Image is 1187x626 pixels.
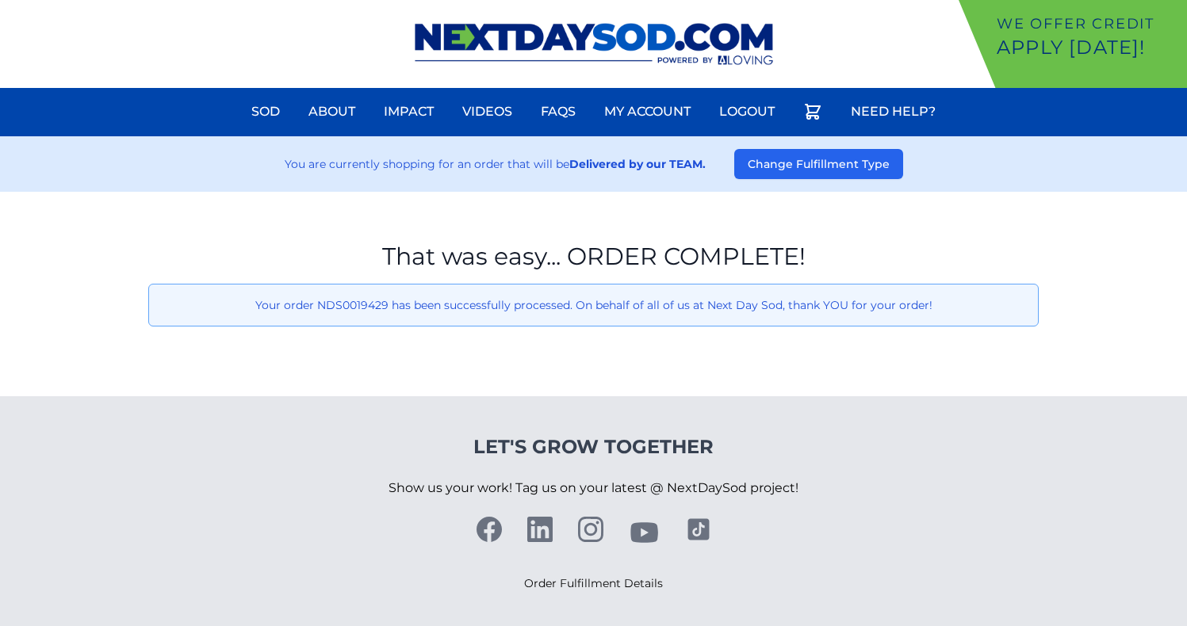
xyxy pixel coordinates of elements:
strong: Delivered by our TEAM. [569,157,706,171]
a: My Account [595,93,700,131]
a: Videos [453,93,522,131]
a: Impact [374,93,443,131]
a: Need Help? [841,93,945,131]
a: FAQs [531,93,585,131]
a: Sod [242,93,289,131]
p: Your order NDS0019429 has been successfully processed. On behalf of all of us at Next Day Sod, th... [162,297,1025,313]
a: Logout [710,93,784,131]
a: About [299,93,365,131]
button: Change Fulfillment Type [734,149,903,179]
p: Show us your work! Tag us on your latest @ NextDaySod project! [389,460,798,517]
p: We offer Credit [997,13,1181,35]
a: Order Fulfillment Details [524,576,663,590]
p: Apply [DATE]! [997,35,1181,60]
h1: That was easy... ORDER COMPLETE! [148,242,1039,271]
h4: Let's Grow Together [389,434,798,460]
